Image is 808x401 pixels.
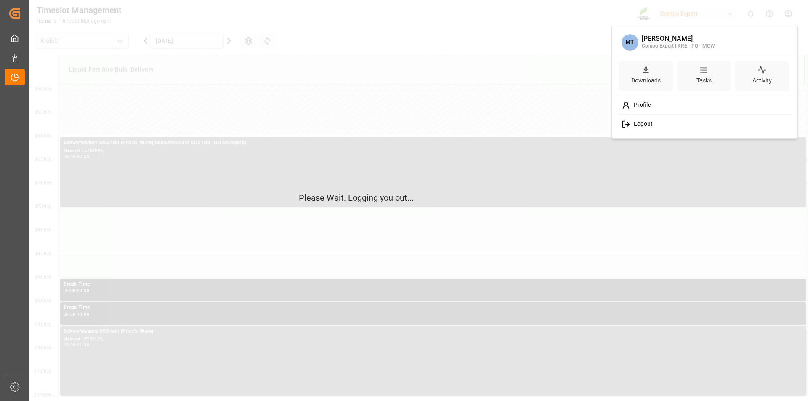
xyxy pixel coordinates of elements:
span: Profile [630,101,651,109]
div: Activity [751,74,773,87]
span: MT [622,34,638,51]
p: Please Wait. Logging you out... [299,191,509,204]
span: Logout [630,120,653,128]
div: Downloads [630,74,662,87]
div: [PERSON_NAME] [642,35,715,42]
div: Tasks [695,74,713,87]
div: Compo Expert | KRE - PO - MCW [642,42,715,50]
